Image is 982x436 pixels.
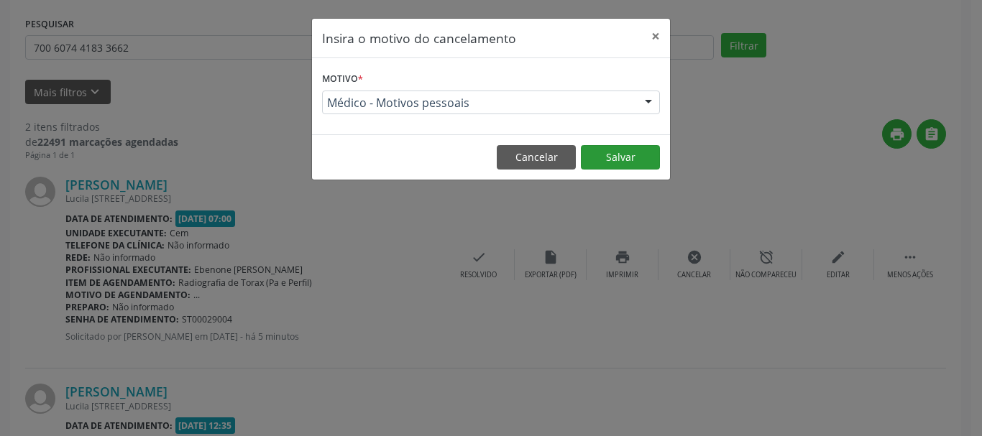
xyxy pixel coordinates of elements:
button: Salvar [581,145,660,170]
label: Motivo [322,68,363,91]
span: Médico - Motivos pessoais [327,96,630,110]
button: Cancelar [497,145,576,170]
h5: Insira o motivo do cancelamento [322,29,516,47]
button: Close [641,19,670,54]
